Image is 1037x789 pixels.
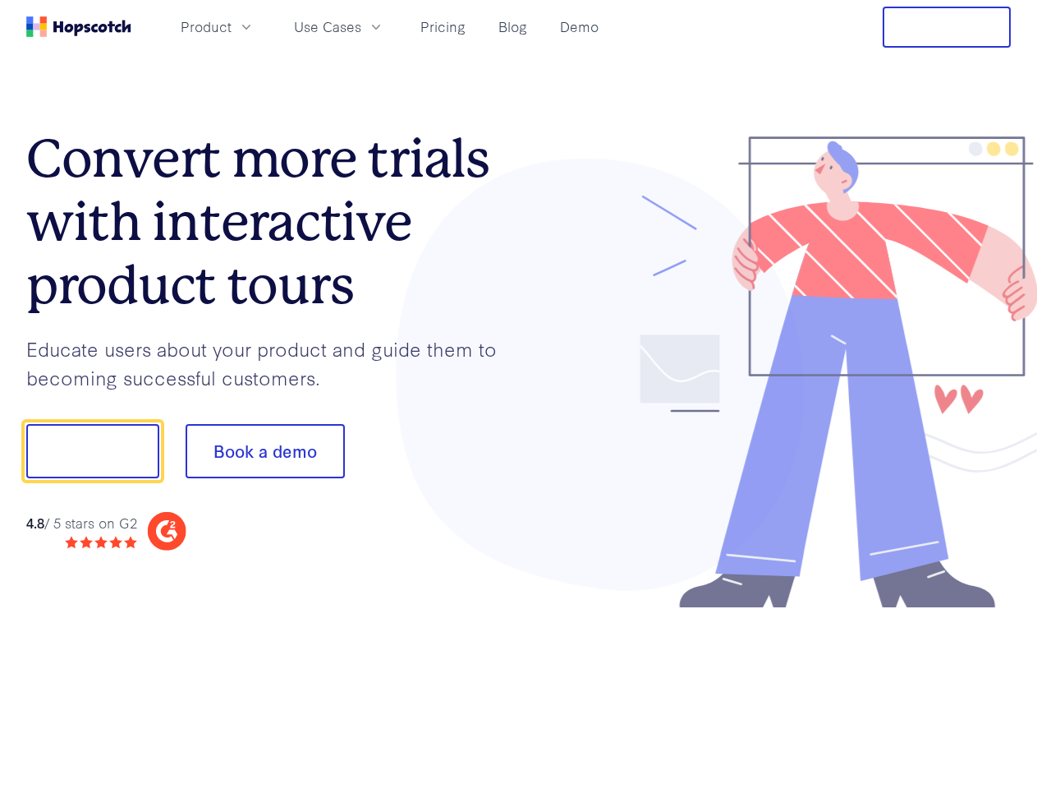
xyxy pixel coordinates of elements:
[26,335,519,391] p: Educate users about your product and guide them to becoming successful customers.
[26,16,131,37] a: Home
[26,513,137,533] div: / 5 stars on G2
[171,13,264,40] button: Product
[294,16,361,37] span: Use Cases
[284,13,394,40] button: Use Cases
[883,7,1011,48] button: Free Trial
[26,513,44,532] strong: 4.8
[26,424,159,478] button: Show me!
[492,13,534,40] a: Blog
[186,424,345,478] button: Book a demo
[181,16,232,37] span: Product
[26,127,519,316] h1: Convert more trials with interactive product tours
[414,13,472,40] a: Pricing
[553,13,605,40] a: Demo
